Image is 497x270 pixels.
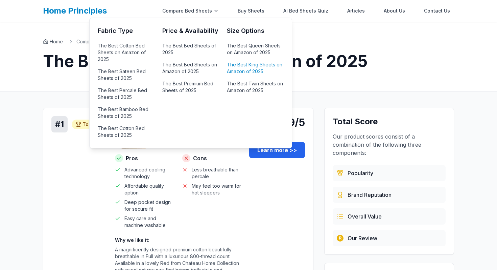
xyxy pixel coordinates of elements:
h3: Total Score [333,116,446,127]
span: Deep pocket design for secure fit [124,199,174,212]
a: Compare Bed Sheets [76,38,124,45]
span: May feel too warm for hot sleepers [192,183,241,196]
span: Easy care and machine washable [124,215,174,229]
a: The Best King Sheets on Amazon of 2025 [227,60,283,76]
a: The Best Premium Bed Sheets of 2025 [162,79,219,95]
h3: Size Options [227,26,283,36]
span: Less breathable than percale [192,166,241,180]
h3: Fabric Type [98,26,154,36]
p: Our product scores consist of a combination of the following three components: [333,132,446,157]
a: The Best Bamboo Bed Sheets of 2025 [98,105,154,121]
h4: Why we like it: [115,237,241,244]
div: Compare Bed Sheets [158,4,223,18]
a: Learn more >> [249,142,305,158]
a: Articles [343,4,369,18]
nav: Breadcrumb [43,38,454,45]
span: Overall Value [348,212,382,221]
a: The Best Bed Sheets on Amazon of 2025 [162,60,219,76]
span: R [339,235,341,241]
h1: The Best Bed Sheets on Amazon of 2025 [43,53,454,69]
a: The Best Twin Sheets on Amazon of 2025 [227,79,283,95]
div: # 1 [51,116,68,132]
span: Our Review [348,234,377,242]
span: Brand Reputation [348,191,392,199]
a: The Best Bed Sheets of 2025 [162,41,219,57]
span: Affordable quality option [124,183,174,196]
a: The Best Cotton Bed Sheets of 2025 [98,124,154,140]
div: Our team's hands-on testing and evaluation process [333,230,446,246]
div: Evaluated from brand history, quality standards, and market presence [333,187,446,203]
a: Home Principles [43,6,107,16]
a: Home [43,38,63,45]
h3: Price & Availability [162,26,219,36]
div: Combines price, quality, durability, and customer satisfaction [333,208,446,225]
a: Buy Sheets [234,4,268,18]
div: Based on customer reviews, ratings, and sales data [333,165,446,181]
a: About Us [380,4,409,18]
span: Advanced cooling technology [124,166,174,180]
span: Top Pick [82,121,103,128]
a: The Best Queen Sheets on Amazon of 2025 [227,41,283,57]
a: Contact Us [420,4,454,18]
a: AI Bed Sheets Quiz [279,4,332,18]
h4: Pros [115,154,174,162]
a: The Best Sateen Bed Sheets of 2025 [98,67,154,83]
a: The Best Percale Bed Sheets of 2025 [98,86,154,102]
span: Popularity [348,169,373,177]
a: The Best Cotton Bed Sheets on Amazon of 2025 [98,41,154,64]
h4: Cons [182,154,241,162]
